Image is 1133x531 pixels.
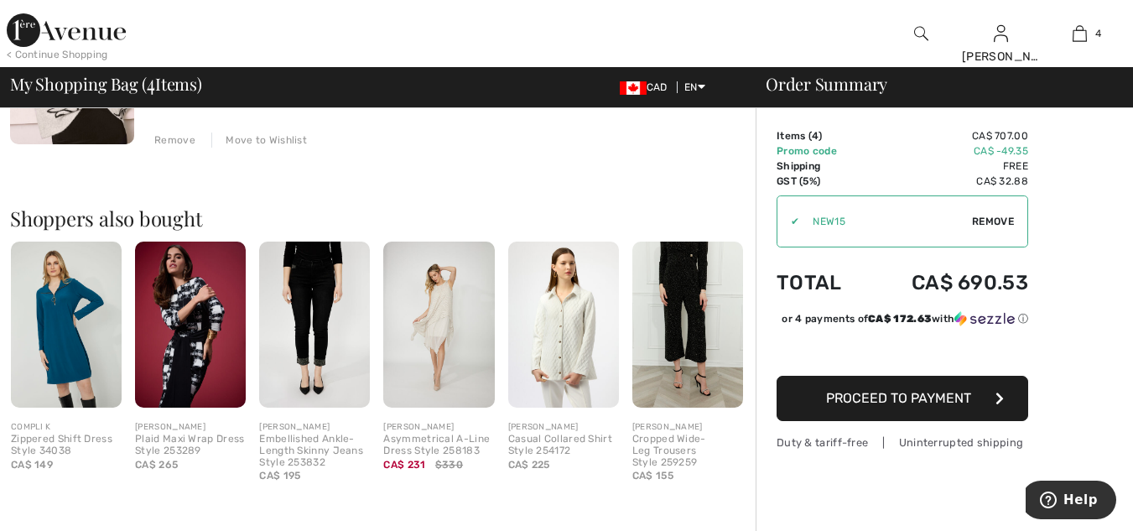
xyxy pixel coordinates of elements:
span: CA$ 265 [135,459,178,471]
td: GST (5%) [777,174,866,189]
td: CA$ 690.53 [866,254,1028,311]
td: Items ( ) [777,128,866,143]
div: Embellished Ankle-Length Skinny Jeans Style 253832 [259,434,370,468]
div: Casual Collared Shirt Style 254172 [508,434,619,457]
h2: Shoppers also bought [10,208,756,228]
img: Sezzle [954,311,1015,326]
div: Remove [154,133,195,148]
span: CA$ 172.63 [868,313,932,325]
a: Sign In [994,25,1008,41]
div: Cropped Wide-Leg Trousers Style 259259 [632,434,743,468]
span: CA$ 149 [11,459,53,471]
iframe: Opens a widget where you can find more information [1026,481,1116,523]
td: Shipping [777,159,866,174]
span: 4 [812,130,819,142]
span: CA$ 231 [383,459,425,471]
img: search the website [914,23,928,44]
img: My Info [994,23,1008,44]
img: Plaid Maxi Wrap Dress Style 253289 [135,242,246,408]
img: Cropped Wide-Leg Trousers Style 259259 [632,242,743,408]
div: Asymmetrical A-Line Dress Style 258183 [383,434,494,457]
span: CA$ 195 [259,470,300,482]
span: 4 [1095,26,1101,41]
img: My Bag [1073,23,1087,44]
span: My Shopping Bag ( Items) [10,75,202,92]
img: Canadian Dollar [620,81,647,95]
span: CAD [620,81,674,93]
div: Order Summary [746,75,1123,92]
span: Remove [972,214,1014,229]
img: Asymmetrical A-Line Dress Style 258183 [383,242,494,408]
div: Plaid Maxi Wrap Dress Style 253289 [135,434,246,457]
button: Proceed to Payment [777,376,1028,421]
img: Zippered Shift Dress Style 34038 [11,242,122,408]
div: Move to Wishlist [211,133,307,148]
span: Proceed to Payment [826,390,971,406]
span: CA$ 155 [632,470,673,482]
div: Zippered Shift Dress Style 34038 [11,434,122,457]
img: Casual Collared Shirt Style 254172 [508,242,619,408]
div: Duty & tariff-free | Uninterrupted shipping [777,435,1028,450]
div: < Continue Shopping [7,47,108,62]
span: 4 [147,71,155,93]
td: Promo code [777,143,866,159]
td: Free [866,159,1028,174]
a: 4 [1041,23,1119,44]
div: [PERSON_NAME] [135,421,246,434]
div: or 4 payments of with [782,311,1028,326]
td: CA$ 32.88 [866,174,1028,189]
img: 1ère Avenue [7,13,126,47]
td: Total [777,254,866,311]
div: [PERSON_NAME] [383,421,494,434]
span: $330 [435,457,463,472]
div: [PERSON_NAME] [632,421,743,434]
span: EN [684,81,705,93]
div: ✔ [777,214,799,229]
input: Promo code [799,196,972,247]
td: CA$ -49.35 [866,143,1028,159]
div: [PERSON_NAME] [259,421,370,434]
div: or 4 payments ofCA$ 172.63withSezzle Click to learn more about Sezzle [777,311,1028,332]
span: CA$ 225 [508,459,550,471]
div: [PERSON_NAME] [508,421,619,434]
img: Embellished Ankle-Length Skinny Jeans Style 253832 [259,242,370,408]
td: CA$ 707.00 [866,128,1028,143]
div: COMPLI K [11,421,122,434]
div: [PERSON_NAME] [962,48,1040,65]
iframe: PayPal-paypal [777,332,1028,370]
